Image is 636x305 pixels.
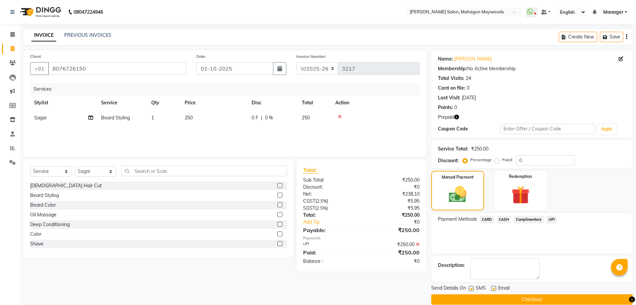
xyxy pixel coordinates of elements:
div: Beard Color [30,202,56,209]
div: ₹0 [361,258,425,265]
div: 24 [466,75,471,82]
div: Payments [303,235,420,241]
span: Complimentary [514,216,544,223]
span: Email [498,285,510,293]
input: Search by Name/Mobile/Email/Code [48,62,186,75]
div: Discount: [298,184,361,191]
th: Total [298,95,331,110]
label: Client [30,54,41,60]
span: SGST [303,205,315,211]
div: Services [31,83,425,95]
div: Description: [438,262,465,269]
div: ₹5.95 [361,198,425,205]
div: ₹250.00 [471,145,488,152]
th: Action [331,95,420,110]
span: CGST [303,198,315,204]
input: Enter Offer / Coupon Code [501,124,595,134]
div: Card on file: [438,85,465,92]
span: Beard Styling [101,115,130,121]
div: Total: [298,212,361,219]
div: ₹250.00 [361,241,425,248]
th: Price [181,95,248,110]
span: SMS [476,285,486,293]
div: ( ) [298,205,361,212]
div: Color [30,231,41,238]
div: Beard Styling [30,192,59,199]
span: Send Details On [431,285,466,293]
b: 08047224946 [74,3,103,21]
div: ₹238.10 [361,191,425,198]
button: Save [600,32,623,42]
span: 1 [151,115,154,121]
button: Create New [559,32,597,42]
span: Total [303,167,319,174]
div: Shave [30,240,43,247]
div: [DATE] [462,94,476,101]
div: Balance : [298,258,361,265]
a: INVOICE [31,29,56,41]
label: Percentage [470,157,492,163]
div: ₹250.00 [361,212,425,219]
span: 0 F [252,114,258,121]
div: ₹250.00 [361,177,425,184]
img: logo [17,3,63,21]
span: 2.5% [316,205,327,211]
div: ₹250.00 [361,248,425,257]
div: Payable: [298,226,361,234]
div: 0 [467,85,469,92]
a: [PERSON_NAME] [454,56,492,63]
span: Manager [603,9,623,16]
button: Apply [597,124,616,134]
span: 250 [185,115,193,121]
div: ₹0 [361,184,425,191]
span: Payment Methods [438,216,477,223]
div: UPI [298,241,361,248]
a: Add Tip [298,219,372,226]
div: Net: [298,191,361,198]
th: Disc [248,95,298,110]
span: 0 % [265,114,273,121]
img: _cash.svg [443,184,472,205]
div: Discount: [438,157,459,164]
img: _gift.svg [506,184,535,206]
div: Membership: [438,65,467,72]
th: Qty [147,95,181,110]
div: Deep Conditioning [30,221,70,228]
div: Total Visits: [438,75,464,82]
div: [DEMOGRAPHIC_DATA] Hair Cut [30,182,102,189]
div: Last Visit: [438,94,460,101]
div: ₹250.00 [361,226,425,234]
span: Prepaid [438,114,454,121]
button: +91 [30,62,49,75]
a: PREVIOUS INVOICES [64,32,111,38]
label: Invoice Number [296,54,326,60]
div: ₹5.95 [361,205,425,212]
label: Manual Payment [442,174,474,180]
div: No Active Membership [438,65,626,72]
span: | [261,114,262,121]
span: UPI [546,216,557,223]
div: Oil Massage [30,211,57,218]
th: Stylist [30,95,97,110]
span: 2.5% [317,198,327,204]
span: CASH [497,216,511,223]
button: Checkout [431,294,633,305]
span: 250 [302,115,310,121]
div: Service Total: [438,145,468,152]
div: 0 [454,104,457,111]
label: Date [196,54,205,60]
div: Coupon Code [438,125,501,132]
div: Sub Total: [298,177,361,184]
div: Points: [438,104,453,111]
th: Service [97,95,147,110]
label: Fixed [502,157,512,163]
span: Sagar [34,115,47,121]
div: Paid: [298,248,361,257]
div: Name: [438,56,453,63]
span: CARD [480,216,494,223]
div: ( ) [298,198,361,205]
div: ₹0 [372,219,425,226]
label: Redemption [509,174,532,180]
input: Search or Scan [121,166,287,176]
